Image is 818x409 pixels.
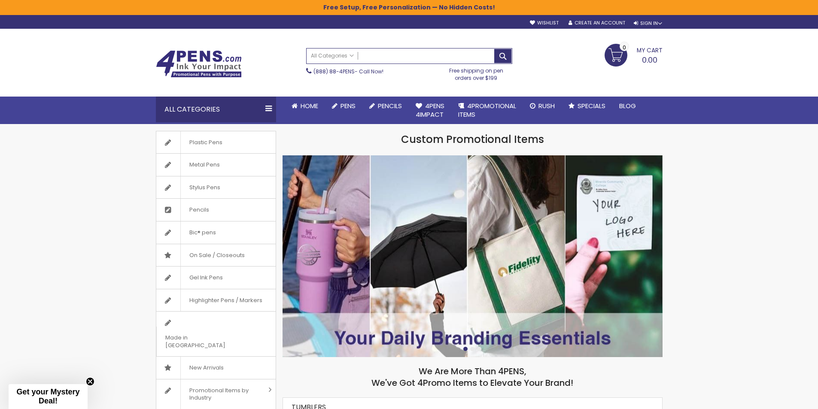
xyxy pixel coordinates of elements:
[156,327,254,356] span: Made in [GEOGRAPHIC_DATA]
[180,221,225,244] span: Bic® pens
[416,101,444,119] span: 4Pens 4impact
[362,97,409,115] a: Pencils
[578,101,605,110] span: Specials
[283,366,663,389] h2: We Are More Than 4PENS, We've Got 4Promo Items to Elevate Your Brand!
[341,101,356,110] span: Pens
[642,55,657,65] span: 0.00
[285,97,325,115] a: Home
[156,244,276,267] a: On Sale / Closeouts
[623,43,626,52] span: 0
[307,48,358,63] a: All Categories
[156,379,276,409] a: Promotional Items by Industry
[156,267,276,289] a: Gel Ink Pens
[156,154,276,176] a: Metal Pens
[180,199,218,221] span: Pencils
[180,131,231,154] span: Plastic Pens
[562,97,612,115] a: Specials
[156,131,276,154] a: Plastic Pens
[301,101,318,110] span: Home
[523,97,562,115] a: Rush
[530,20,559,26] a: Wishlist
[440,64,512,81] div: Free shipping on pen orders over $199
[619,101,636,110] span: Blog
[325,97,362,115] a: Pens
[451,97,523,124] a: 4PROMOTIONALITEMS
[313,68,383,75] span: - Call Now!
[180,154,228,176] span: Metal Pens
[156,221,276,244] a: Bic® pens
[156,199,276,221] a: Pencils
[156,289,276,312] a: Highlighter Pens / Markers
[156,176,276,199] a: Stylus Pens
[612,97,643,115] a: Blog
[569,20,625,26] a: Create an Account
[458,101,516,119] span: 4PROMOTIONAL ITEMS
[605,44,663,65] a: 0.00 0
[634,20,662,27] div: Sign In
[156,357,276,379] a: New Arrivals
[9,384,88,409] div: Get your Mystery Deal!Close teaser
[156,312,276,356] a: Made in [GEOGRAPHIC_DATA]
[409,97,451,124] a: 4Pens4impact
[180,379,265,409] span: Promotional Items by Industry
[378,101,402,110] span: Pencils
[180,289,271,312] span: Highlighter Pens / Markers
[538,101,555,110] span: Rush
[180,244,253,267] span: On Sale / Closeouts
[311,52,354,59] span: All Categories
[16,388,79,405] span: Get your Mystery Deal!
[180,176,229,199] span: Stylus Pens
[313,68,355,75] a: (888) 88-4PENS
[180,357,232,379] span: New Arrivals
[156,50,242,78] img: 4Pens Custom Pens and Promotional Products
[283,133,663,146] h1: Custom Promotional Items
[86,377,94,386] button: Close teaser
[156,97,276,122] div: All Categories
[180,267,231,289] span: Gel Ink Pens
